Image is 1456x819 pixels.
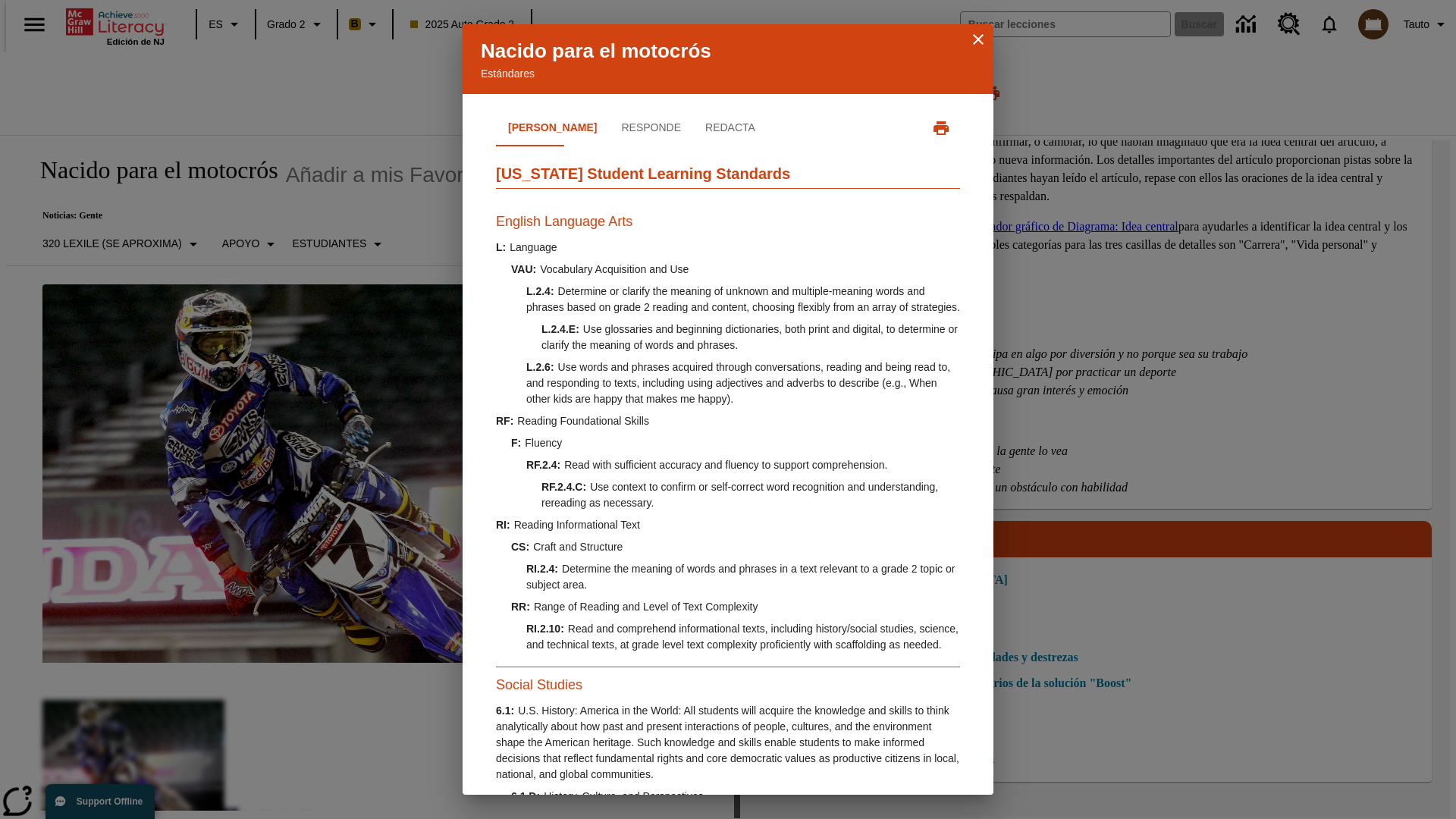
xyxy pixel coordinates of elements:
button: Cerrar [969,30,987,49]
span: Range of Reading and Level of Text Complexity [534,601,758,613]
span: RF : [496,415,513,427]
span: RF.2.4.C : [541,481,586,493]
span: RI : [496,519,510,531]
span: History, Culture, and Perspectives [544,790,704,802]
span: Read and comprehend informational texts, including history/social studies, science, and technical... [526,623,959,651]
span: RF.2.4 : [526,459,560,471]
span: F : [511,437,521,449]
h3: English Language Arts [496,212,960,232]
span: Vocabulary Acquisition and Use [540,263,689,275]
button: Imprimir [922,109,960,147]
span: CS : [511,541,529,553]
span: L.2.4.E : [541,323,579,335]
div: Navegación por la pestaña Estándares [496,110,767,146]
span: Use glossaries and beginning dictionaries, both print and digital, to determine or clarify the me... [541,323,958,351]
span: Determine the meaning of words and phrases in a text relevant to a grade 2 topic or subject area. [526,563,955,591]
button: Redacta. [693,110,767,146]
span: Read with sufficient accuracy and fluency to support comprehension. [564,459,887,471]
button: Lee. [496,110,609,146]
button: Responde. [609,110,693,146]
span: Reading Foundational Skills [517,415,649,427]
span: Language [510,241,557,253]
span: U.S. History: America in the World: All students will acquire the knowledge and skills to think a... [496,704,959,780]
span: L.2.4 : [526,285,554,297]
p: Nacido para el motocrós [481,36,975,66]
span: RR : [511,601,530,613]
span: Use context to confirm or self-correct word recognition and understanding, rereading as necessary. [541,481,938,509]
p: Estándares [481,66,975,82]
span: 6.1.D : [511,790,540,802]
span: L.2.6 : [526,361,554,373]
span: Determine or clarify the meaning of unknown and multiple-meaning words and phrases based on grade... [526,285,960,313]
h3: Social Studies [496,675,960,695]
span: 6.1 : [496,704,514,717]
span: RI.2.4 : [526,563,558,575]
span: L : [496,241,506,253]
div: Lee. [496,204,960,818]
span: Craft and Structure [533,541,623,553]
h2: [US_STATE] Student Learning Standards [496,162,960,189]
span: RI.2.10 : [526,623,564,635]
span: Fluency [525,437,562,449]
span: Use words and phrases acquired through conversations, reading and being read to, and responding t... [526,361,950,405]
span: Reading Informational Text [514,519,640,531]
span: VAU : [511,263,536,275]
